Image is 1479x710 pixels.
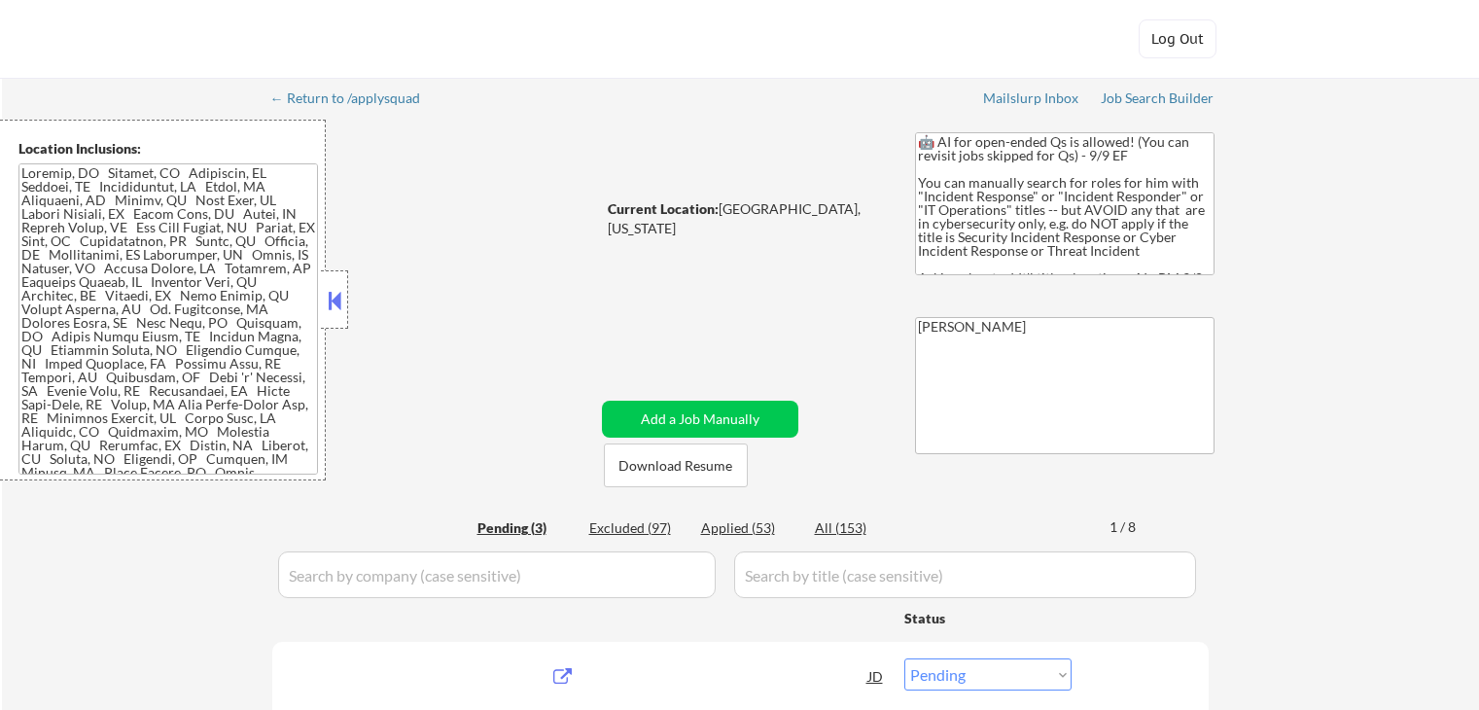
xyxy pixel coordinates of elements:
[1101,90,1215,110] a: Job Search Builder
[270,90,439,110] a: ← Return to /applysquad
[608,199,883,237] div: [GEOGRAPHIC_DATA], [US_STATE]
[278,551,716,598] input: Search by company (case sensitive)
[1139,19,1216,58] button: Log Out
[983,91,1080,105] div: Mailslurp Inbox
[983,90,1080,110] a: Mailslurp Inbox
[602,401,798,438] button: Add a Job Manually
[604,444,748,487] button: Download Resume
[608,200,719,217] strong: Current Location:
[477,518,575,538] div: Pending (3)
[270,91,439,105] div: ← Return to /applysquad
[1109,517,1154,537] div: 1 / 8
[701,518,798,538] div: Applied (53)
[734,551,1196,598] input: Search by title (case sensitive)
[815,518,912,538] div: All (153)
[904,600,1072,635] div: Status
[1101,91,1215,105] div: Job Search Builder
[866,658,886,693] div: JD
[18,139,318,159] div: Location Inclusions:
[589,518,687,538] div: Excluded (97)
